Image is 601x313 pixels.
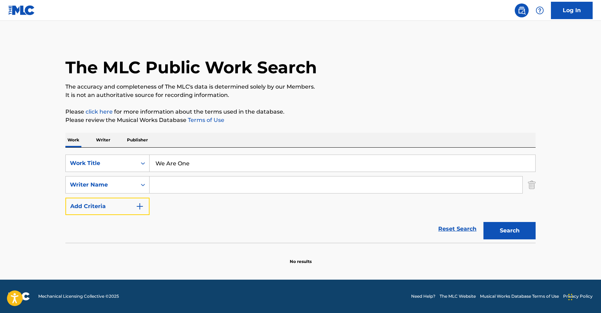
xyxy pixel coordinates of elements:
[65,108,536,116] p: Please for more information about the terms used in the database.
[563,293,593,299] a: Privacy Policy
[65,57,317,78] h1: The MLC Public Work Search
[290,250,312,265] p: No results
[94,133,112,147] p: Writer
[65,198,150,215] button: Add Criteria
[8,5,35,15] img: MLC Logo
[435,221,480,237] a: Reset Search
[65,155,536,243] form: Search Form
[136,202,144,211] img: 9d2ae6d4665cec9f34b9.svg
[440,293,476,299] a: The MLC Website
[551,2,593,19] a: Log In
[518,6,526,15] img: search
[86,108,113,115] a: click here
[528,176,536,193] img: Delete Criterion
[38,293,119,299] span: Mechanical Licensing Collective © 2025
[536,6,544,15] img: help
[480,293,559,299] a: Musical Works Database Terms of Use
[125,133,150,147] p: Publisher
[411,293,435,299] a: Need Help?
[65,83,536,91] p: The accuracy and completeness of The MLC's data is determined solely by our Members.
[186,117,224,123] a: Terms of Use
[65,116,536,124] p: Please review the Musical Works Database
[533,3,547,17] div: Help
[566,280,601,313] iframe: Chat Widget
[65,133,81,147] p: Work
[8,292,30,300] img: logo
[65,91,536,99] p: It is not an authoritative source for recording information.
[70,181,133,189] div: Writer Name
[70,159,133,167] div: Work Title
[568,287,572,307] div: Drag
[483,222,536,239] button: Search
[515,3,529,17] a: Public Search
